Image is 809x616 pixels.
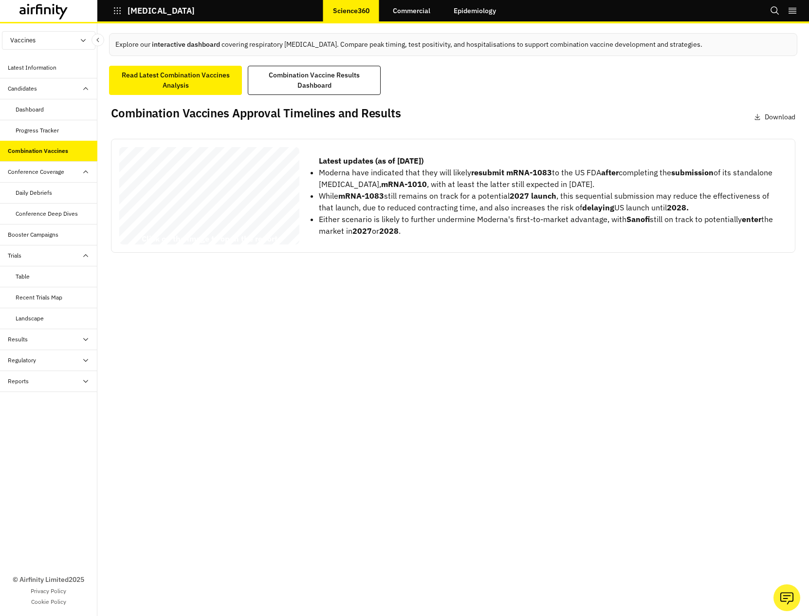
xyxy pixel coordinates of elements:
[124,243,133,244] span: © 2025 Airfinity
[115,70,236,91] div: Read Latest Combination Vaccines Analysis
[506,168,552,177] strong: mRNA-1083
[16,209,78,218] div: Conference Deep Dives
[582,203,614,212] strong: delaying
[16,272,30,281] div: Table
[379,226,399,236] strong: 2028
[319,167,779,190] li: Moderna have indicated that they will likely to the US FDA completing the of its standalone [MEDI...
[16,105,44,114] div: Dashboard
[124,185,272,196] span: Vaccines’ Approval Timelines,
[338,191,384,201] strong: mRNA-1083
[31,587,66,596] a: Privacy Policy
[13,575,84,585] p: © Airfinity Limited 2025
[8,84,37,93] div: Candidates
[124,170,210,182] span: [MEDICAL_DATA]
[124,220,160,231] span: [DATE]
[671,168,714,177] strong: submission
[8,335,28,344] div: Results
[109,33,797,56] div: Explore our covering respiratory [MEDICAL_DATA]. Compare peak timing, test positivity, and hospit...
[601,168,619,177] strong: after
[92,34,104,46] button: Close Sidebar
[152,40,220,49] a: interactive dashboard
[157,170,161,182] span: -
[16,293,62,302] div: Recent Trials Map
[471,168,504,177] strong: resubmit
[139,149,269,242] span: This Airfinity report is intended to be used by [PERSON_NAME] at Invivyd Inc exclusively. Not for...
[333,7,369,15] p: Science360
[8,377,29,386] div: Reports
[16,188,52,197] div: Daily Debriefs
[254,70,374,91] div: Combination Vaccine Results Dashboard
[319,213,779,237] li: Either scenario is likely to further undermine Moderna's first-to-market advantage, with still on...
[128,6,195,15] p: [MEDICAL_DATA]
[667,203,689,212] strong: 2028.
[8,356,36,365] div: Regulatory
[8,168,64,176] div: Conference Coverage
[124,200,259,211] span: Results, and Future Market
[16,126,59,135] div: Progress Tracker
[510,191,556,201] strong: 2027 launch
[319,156,423,166] strong: Latest updates (as of [DATE])
[8,251,21,260] div: Trials
[2,31,95,50] button: Vaccines
[742,214,761,224] strong: enter
[8,230,58,239] div: Booster Campaigns
[113,2,195,19] button: [MEDICAL_DATA]
[111,106,401,120] h2: Combination Vaccines Approval Timelines and Results
[381,179,427,189] strong: mRNA-1010
[8,63,56,72] div: Latest Information
[765,112,795,122] p: Download
[31,597,66,606] a: Cookie Policy
[16,314,44,323] div: Landscape
[134,243,135,244] span: –
[626,214,650,224] strong: Sanofi
[8,147,68,155] div: Combination Vaccines
[162,170,292,182] span: 19/influenza Combination
[135,243,149,244] span: Private & Co nfidential
[319,190,779,213] li: While still remains on track for a potential , this sequential submission may reduce the effectiv...
[352,226,372,236] strong: 2027
[773,584,800,611] button: Ask our analysts
[770,2,780,19] button: Search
